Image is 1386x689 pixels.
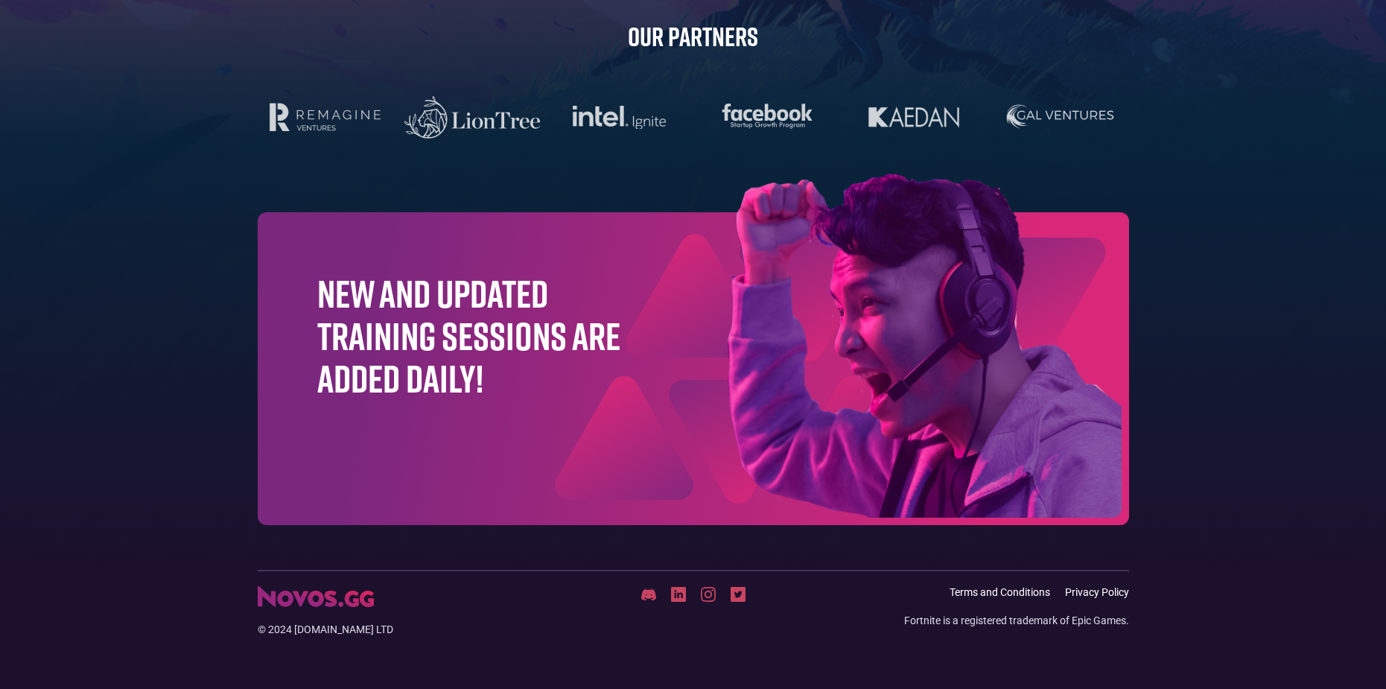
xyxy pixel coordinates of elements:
[950,586,1050,599] a: Terms and Conditions
[1065,586,1129,599] a: Privacy Policy
[258,622,548,637] div: © 2024 [DOMAIN_NAME] LTD
[258,20,1129,52] h2: Our Partners
[317,272,621,400] h1: New and updated training sessions are added daily!
[904,613,1129,628] div: Fortnite is a registered trademark of Epic Games.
